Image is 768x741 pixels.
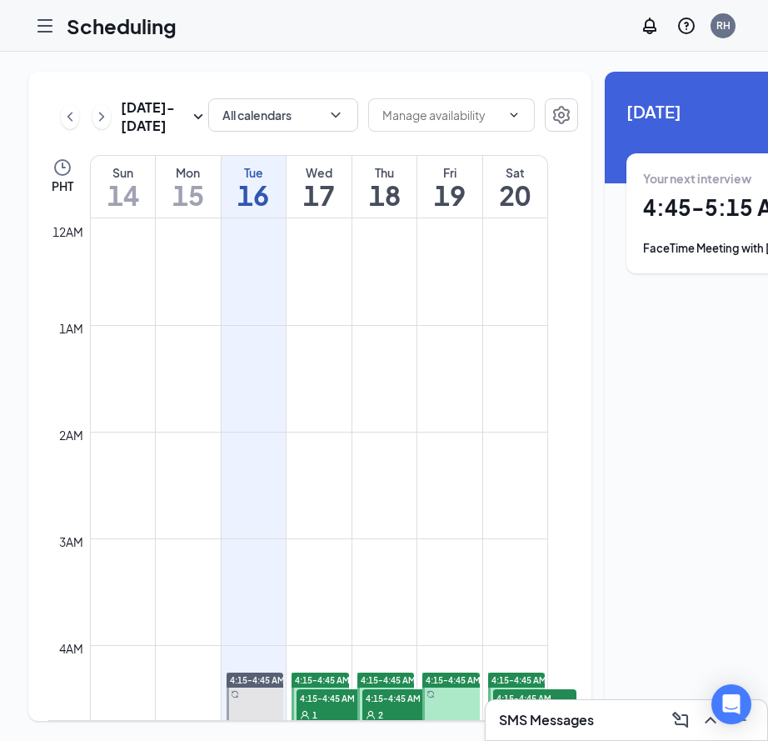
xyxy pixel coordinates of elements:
h1: 19 [417,181,482,209]
div: Thu [352,164,417,181]
div: Wed [287,164,352,181]
svg: Hamburger [35,16,55,36]
div: Sat [483,164,547,181]
button: Settings [545,98,578,132]
span: 1 [312,709,317,721]
svg: Sync [426,690,435,698]
span: 2 [378,709,383,721]
svg: Settings [551,105,571,125]
button: ComposeMessage [667,707,694,733]
button: All calendarsChevronDown [208,98,358,132]
a: September 14, 2025 [91,156,155,218]
div: Fri [417,164,482,181]
span: 4:15-4:45 AM [493,689,576,706]
h1: 20 [483,181,547,209]
a: September 19, 2025 [417,156,482,218]
span: 4:15-4:45 AM [362,689,446,706]
span: 4:15-4:45 AM [230,674,285,686]
h1: 18 [352,181,417,209]
span: 4:15-4:45 AM [295,674,350,686]
button: ChevronUp [697,707,724,733]
div: Tue [222,164,287,181]
a: Settings [545,98,578,135]
h1: 17 [287,181,352,209]
a: September 16, 2025 [222,156,287,218]
svg: User [300,710,310,720]
svg: ChevronUp [701,710,721,730]
div: 3am [56,533,87,551]
span: 4:15-4:45 AM [426,674,481,686]
svg: Clock [52,158,72,178]
span: 4:15-4:45 AM [297,689,380,706]
svg: Notifications [640,16,660,36]
h1: 16 [222,181,287,209]
svg: ChevronDown [507,108,521,122]
div: 1am [56,319,87,338]
span: 4:15-4:45 AM [491,674,546,686]
h1: 14 [91,181,155,209]
svg: ChevronLeft [62,107,78,127]
span: 4:15-4:45 AM [361,674,416,686]
a: September 18, 2025 [352,156,417,218]
button: ChevronLeft [61,104,79,129]
div: 12am [49,223,87,241]
input: Manage availability [382,106,501,124]
svg: ChevronRight [93,107,110,127]
svg: Sync [231,690,239,698]
a: September 20, 2025 [483,156,547,218]
span: PHT [52,178,73,194]
div: Sun [91,164,155,181]
a: September 15, 2025 [156,156,221,218]
h1: 15 [156,181,221,209]
div: 2am [56,426,87,444]
a: September 17, 2025 [287,156,352,218]
div: Open Intercom Messenger [711,684,751,724]
h3: [DATE] - [DATE] [121,98,188,135]
svg: SmallChevronDown [188,107,208,127]
svg: ChevronDown [327,107,344,123]
h1: Scheduling [67,12,177,40]
div: RH [716,18,731,33]
h3: SMS Messages [499,711,594,729]
svg: QuestionInfo [676,16,696,36]
div: Mon [156,164,221,181]
div: 4am [56,639,87,658]
svg: User [366,710,376,720]
svg: ComposeMessage [671,710,691,730]
button: ChevronRight [92,104,111,129]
